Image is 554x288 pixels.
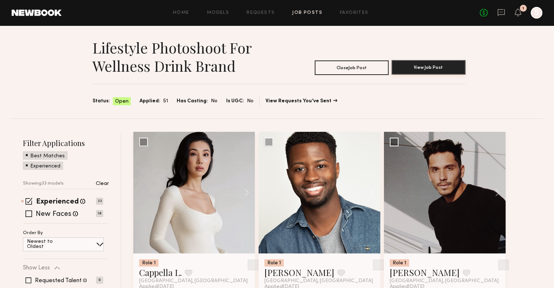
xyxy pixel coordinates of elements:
span: Has Casting: [177,97,208,105]
h1: Lifestyle Photoshoot for Wellness Drink Brand [93,39,279,75]
p: 0 [96,277,103,284]
p: Experienced [30,164,60,169]
label: New Faces [36,211,71,218]
span: No [247,97,254,105]
div: Role 1 [264,259,284,267]
button: CloseJob Post [315,60,389,75]
a: Job Posts [292,11,322,15]
a: Favorites [340,11,369,15]
span: Status: [93,97,110,105]
p: Newest to Oldest [27,239,70,249]
a: [PERSON_NAME] [264,267,334,278]
p: Order By [23,231,43,236]
span: Open [115,98,129,105]
button: View Job Post [392,60,465,75]
p: 33 [96,198,103,205]
img: Unhide Model [500,262,507,268]
a: [PERSON_NAME] [390,267,460,278]
div: Role 1 [139,259,158,267]
a: Models [207,11,229,15]
a: S [531,7,542,19]
span: Is UGC: [226,97,244,105]
p: 18 [96,210,103,217]
img: Back to previous page [11,48,15,54]
span: Applied: [140,97,160,105]
span: No [211,97,217,105]
span: [GEOGRAPHIC_DATA], [GEOGRAPHIC_DATA] [264,278,373,284]
a: Cappella L. [139,267,182,278]
img: Unhide Model [375,262,381,268]
span: [GEOGRAPHIC_DATA], [GEOGRAPHIC_DATA] [390,278,498,284]
div: 1 [522,7,524,11]
h2: Filter Applications [23,138,109,148]
p: Clear [96,181,109,186]
p: Best Matches [30,154,65,159]
a: Home [173,11,189,15]
div: Role 1 [390,259,409,267]
p: Showing 33 models [23,181,64,186]
span: 51 [163,97,168,105]
p: Show Less [23,265,50,271]
a: Requests [247,11,275,15]
img: Unhide Model [250,262,256,268]
span: [GEOGRAPHIC_DATA], [GEOGRAPHIC_DATA] [139,278,248,284]
a: View Requests You’ve Sent [266,99,337,104]
label: Experienced [36,198,79,206]
label: Requested Talent [35,278,82,284]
